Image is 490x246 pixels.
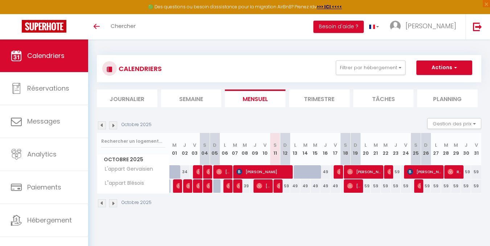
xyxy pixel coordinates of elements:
th: 25 [411,133,421,165]
span: [PERSON_NAME] [405,21,456,30]
th: 12 [280,133,290,165]
th: 29 [451,133,461,165]
abbr: M [303,142,308,149]
div: 59 [391,165,401,179]
p: Octobre 2025 [122,121,152,128]
th: 13 [290,133,300,165]
th: 08 [240,133,250,165]
div: 59 [371,179,381,193]
abbr: L [224,142,226,149]
span: Réservations [27,84,69,93]
abbr: J [254,142,256,149]
abbr: D [424,142,428,149]
th: 16 [320,133,330,165]
abbr: V [475,142,478,149]
div: 59 [361,179,371,193]
div: 59 [471,179,481,193]
span: L'appart Gervaisien [98,165,155,173]
span: [PERSON_NAME] [277,179,280,193]
span: Rem M [448,165,461,179]
div: 49 [290,179,300,193]
th: 15 [310,133,321,165]
th: 01 [170,133,180,165]
abbr: V [404,142,407,149]
span: [PERSON_NAME] [226,179,230,193]
button: Actions [416,61,472,75]
span: Chercher [111,22,136,30]
abbr: S [414,142,417,149]
div: 49 [320,179,330,193]
th: 04 [200,133,210,165]
span: [PERSON_NAME] [196,179,199,193]
span: Octobre 2025 [97,154,169,165]
div: 59 [401,179,411,193]
th: 22 [381,133,391,165]
a: >>> ICI <<<< [317,4,342,10]
abbr: V [334,142,337,149]
abbr: L [294,142,296,149]
div: 59 [451,179,461,193]
span: [PERSON_NAME] [407,165,441,179]
th: 19 [350,133,361,165]
span: Paiements [27,183,61,192]
th: 31 [471,133,481,165]
div: 59 [431,179,441,193]
th: 20 [361,133,371,165]
th: 05 [210,133,220,165]
span: [PERSON_NAME] [347,165,381,179]
li: Journalier [97,89,157,107]
span: [PERSON_NAME] [236,165,291,179]
abbr: M [233,142,237,149]
div: 34 [180,165,190,179]
span: L"appart Blésois [98,179,146,187]
abbr: V [193,142,196,149]
abbr: J [465,142,468,149]
a: Chercher [105,14,141,39]
li: Semaine [161,89,222,107]
button: Gestion des prix [427,118,481,129]
div: 39 [240,179,250,193]
button: Filtrer par hébergement [336,61,405,75]
th: 27 [431,133,441,165]
abbr: M [374,142,378,149]
abbr: L [435,142,437,149]
abbr: M [243,142,247,149]
div: 59 [280,179,290,193]
div: 59 [461,179,471,193]
abbr: D [354,142,357,149]
abbr: M [172,142,177,149]
img: ... [390,21,401,32]
th: 11 [270,133,280,165]
div: 59 [471,165,481,179]
div: 49 [320,165,330,179]
span: [PERSON_NAME] [186,179,189,193]
span: Messages [27,117,60,126]
abbr: D [213,142,217,149]
div: 59 [461,165,471,179]
th: 02 [180,133,190,165]
abbr: D [283,142,287,149]
th: 30 [461,133,471,165]
abbr: M [454,142,458,149]
abbr: L [365,142,367,149]
span: [PERSON_NAME] [216,165,230,179]
input: Rechercher un logement... [101,135,165,148]
a: ... [PERSON_NAME] [384,14,465,39]
abbr: V [263,142,267,149]
div: 49 [310,179,321,193]
th: 21 [371,133,381,165]
abbr: M [444,142,448,149]
div: 49 [300,179,310,193]
span: Analytics [27,150,57,159]
th: 10 [260,133,270,165]
th: 24 [401,133,411,165]
abbr: J [394,142,397,149]
span: Calendriers [27,51,65,60]
abbr: M [383,142,388,149]
p: Octobre 2025 [122,199,152,206]
div: 59 [421,179,431,193]
img: Super Booking [22,20,66,33]
abbr: J [324,142,327,149]
span: [PERSON_NAME] [387,165,391,179]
